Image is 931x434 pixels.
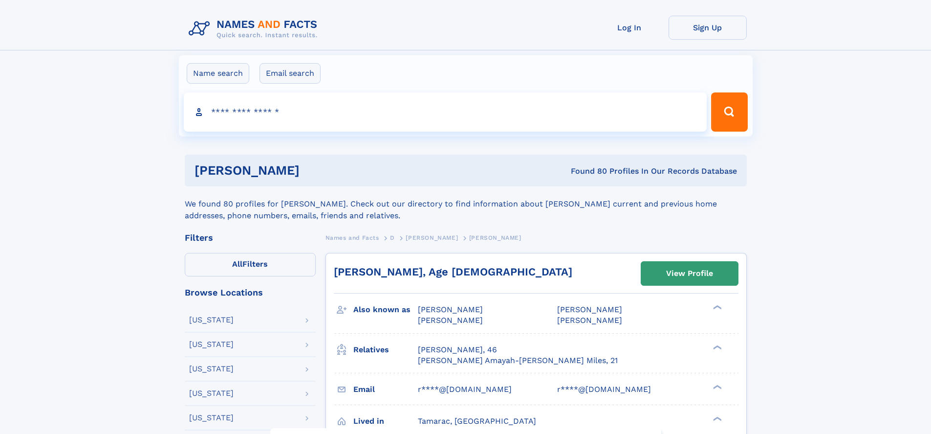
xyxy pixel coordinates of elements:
[418,355,618,366] a: [PERSON_NAME] Amayah-[PERSON_NAME] Miles, 21
[189,414,234,422] div: [US_STATE]
[711,415,722,422] div: ❯
[185,253,316,276] label: Filters
[641,262,738,285] a: View Profile
[184,92,707,132] input: search input
[185,16,325,42] img: Logo Names and Facts
[557,305,622,314] span: [PERSON_NAME]
[185,288,316,297] div: Browse Locations
[189,365,234,373] div: [US_STATE]
[711,304,722,311] div: ❯
[390,231,395,244] a: D
[406,231,458,244] a: [PERSON_NAME]
[334,266,572,278] a: [PERSON_NAME], Age [DEMOGRAPHIC_DATA]
[711,92,747,132] button: Search Button
[260,63,321,84] label: Email search
[232,259,242,269] span: All
[711,384,722,390] div: ❯
[469,234,521,241] span: [PERSON_NAME]
[418,344,497,355] a: [PERSON_NAME], 46
[185,186,747,222] div: We found 80 profiles for [PERSON_NAME]. Check out our directory to find information about [PERSON...
[353,381,418,398] h3: Email
[669,16,747,40] a: Sign Up
[195,164,435,177] h1: [PERSON_NAME]
[325,231,379,244] a: Names and Facts
[187,63,249,84] label: Name search
[418,305,483,314] span: [PERSON_NAME]
[711,344,722,350] div: ❯
[353,342,418,358] h3: Relatives
[557,316,622,325] span: [PERSON_NAME]
[406,234,458,241] span: [PERSON_NAME]
[353,413,418,430] h3: Lived in
[189,341,234,348] div: [US_STATE]
[189,316,234,324] div: [US_STATE]
[590,16,669,40] a: Log In
[418,416,536,426] span: Tamarac, [GEOGRAPHIC_DATA]
[418,316,483,325] span: [PERSON_NAME]
[666,262,713,285] div: View Profile
[185,233,316,242] div: Filters
[390,234,395,241] span: D
[353,301,418,318] h3: Also known as
[435,166,737,177] div: Found 80 Profiles In Our Records Database
[189,389,234,397] div: [US_STATE]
